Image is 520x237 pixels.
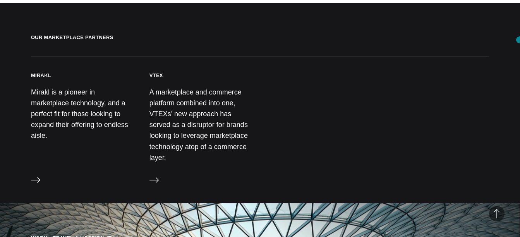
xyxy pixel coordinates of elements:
[31,72,51,79] h3: Mirakl
[31,87,134,141] p: Mirakl is a pioneer in marketplace technology, and a perfect fit for those looking to expand thei...
[31,34,489,57] h2: Our Marketplace Partners
[149,87,252,163] p: A marketplace and commerce platform combined into one, VTEXs’ new approach has served as a disrup...
[489,206,505,222] button: Back to Top
[149,72,163,79] h3: VTEX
